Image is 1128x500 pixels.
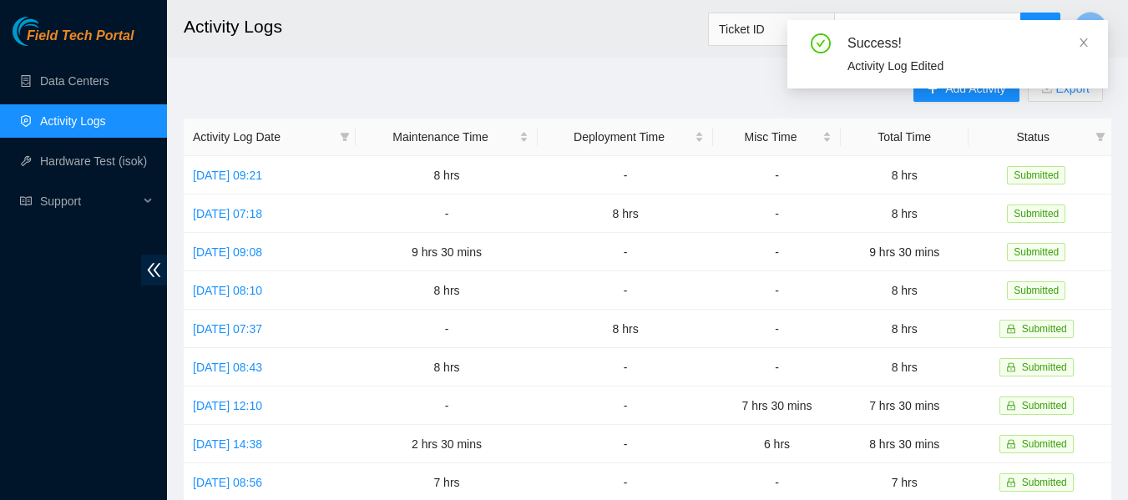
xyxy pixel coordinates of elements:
[713,348,841,386] td: -
[1095,132,1105,142] span: filter
[193,399,262,412] a: [DATE] 12:10
[713,233,841,271] td: -
[356,156,538,194] td: 8 hrs
[356,425,538,463] td: 2 hrs 30 mins
[841,233,969,271] td: 9 hrs 30 mins
[141,255,167,285] span: double-left
[356,194,538,233] td: -
[1006,439,1016,449] span: lock
[713,386,841,425] td: 7 hrs 30 mins
[40,114,106,128] a: Activity Logs
[1022,400,1067,412] span: Submitted
[27,28,134,44] span: Field Tech Portal
[1092,124,1109,149] span: filter
[193,476,262,489] a: [DATE] 08:56
[1006,362,1016,372] span: lock
[713,271,841,310] td: -
[40,184,139,218] span: Support
[978,128,1089,146] span: Status
[1020,13,1060,46] button: search
[1074,12,1107,45] button: O
[356,233,538,271] td: 9 hrs 30 mins
[538,425,713,463] td: -
[1022,323,1067,335] span: Submitted
[841,271,969,310] td: 8 hrs
[1007,205,1065,223] span: Submitted
[13,17,84,46] img: Akamai Technologies
[193,437,262,451] a: [DATE] 14:38
[538,271,713,310] td: -
[193,245,262,259] a: [DATE] 09:08
[841,156,969,194] td: 8 hrs
[1022,438,1067,450] span: Submitted
[847,57,1088,75] div: Activity Log Edited
[1078,37,1090,48] span: close
[193,207,262,220] a: [DATE] 07:18
[841,310,969,348] td: 8 hrs
[719,17,824,42] span: Ticket ID
[538,233,713,271] td: -
[538,386,713,425] td: -
[1006,477,1016,487] span: lock
[841,348,969,386] td: 8 hrs
[713,194,841,233] td: -
[1006,324,1016,334] span: lock
[340,132,350,142] span: filter
[1007,243,1065,261] span: Submitted
[193,284,262,297] a: [DATE] 08:10
[356,348,538,386] td: 8 hrs
[841,386,969,425] td: 7 hrs 30 mins
[811,33,831,53] span: check-circle
[841,194,969,233] td: 8 hrs
[193,361,262,374] a: [DATE] 08:43
[841,425,969,463] td: 8 hrs 30 mins
[336,124,353,149] span: filter
[1022,361,1067,373] span: Submitted
[193,128,333,146] span: Activity Log Date
[40,154,147,168] a: Hardware Test (isok)
[538,156,713,194] td: -
[1022,477,1067,488] span: Submitted
[1007,281,1065,300] span: Submitted
[1007,166,1065,184] span: Submitted
[356,310,538,348] td: -
[40,74,109,88] a: Data Centers
[538,310,713,348] td: 8 hrs
[538,194,713,233] td: 8 hrs
[538,348,713,386] td: -
[193,322,262,336] a: [DATE] 07:37
[356,386,538,425] td: -
[841,119,969,156] th: Total Time
[193,169,262,182] a: [DATE] 09:21
[834,13,1021,46] input: Enter text here...
[13,30,134,52] a: Akamai TechnologiesField Tech Portal
[713,156,841,194] td: -
[20,195,32,207] span: read
[1085,18,1095,39] span: O
[713,310,841,348] td: -
[1006,401,1016,411] span: lock
[847,33,1088,53] div: Success!
[356,271,538,310] td: 8 hrs
[713,425,841,463] td: 6 hrs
